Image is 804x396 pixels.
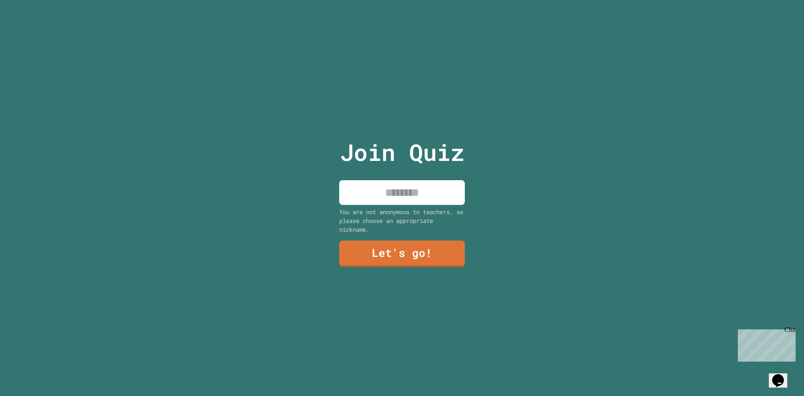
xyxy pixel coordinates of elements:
[769,362,796,388] iframe: chat widget
[339,241,465,267] a: Let's go!
[734,326,796,362] iframe: chat widget
[339,207,465,234] div: You are not anonymous to teachers, so please choose an appropriate nickname.
[340,135,464,170] p: Join Quiz
[3,3,58,53] div: Chat with us now!Close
